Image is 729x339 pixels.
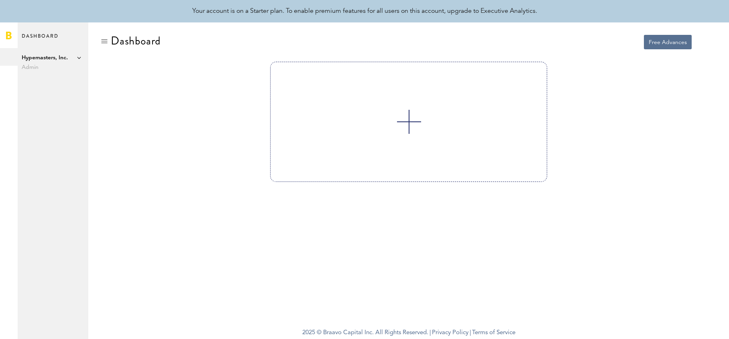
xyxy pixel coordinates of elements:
[302,327,428,339] span: 2025 © Braavo Capital Inc. All Rights Reserved.
[22,63,84,72] span: Admin
[22,53,84,63] span: Hypemasters, Inc.
[192,6,537,16] div: Your account is on a Starter plan. To enable premium features for all users on this account, upgr...
[111,34,161,47] div: Dashboard
[644,35,692,49] button: Free Advances
[472,330,515,336] a: Terms of Service
[22,31,59,48] span: Dashboard
[432,330,468,336] a: Privacy Policy
[666,315,721,335] iframe: Opens a widget where you can find more information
